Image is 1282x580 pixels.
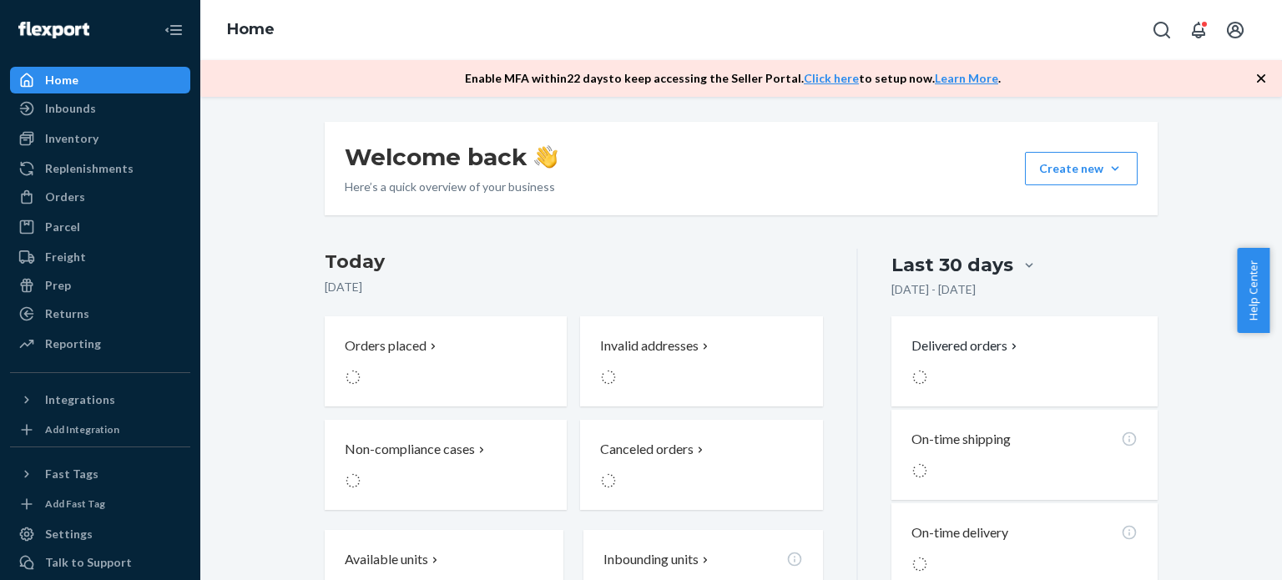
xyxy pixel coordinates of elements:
div: Freight [45,249,86,265]
div: Add Integration [45,422,119,436]
button: Invalid addresses [580,316,822,406]
p: [DATE] [325,279,823,295]
p: Enable MFA within 22 days to keep accessing the Seller Portal. to setup now. . [465,70,1001,87]
button: Canceled orders [580,420,822,510]
button: Fast Tags [10,461,190,487]
a: Returns [10,300,190,327]
p: Orders placed [345,336,426,356]
div: Integrations [45,391,115,408]
a: Reporting [10,330,190,357]
div: Prep [45,277,71,294]
a: Click here [804,71,859,85]
a: Freight [10,244,190,270]
ol: breadcrumbs [214,6,288,54]
img: hand-wave emoji [534,145,558,169]
button: Orders placed [325,316,567,406]
a: Learn More [935,71,998,85]
p: Here’s a quick overview of your business [345,179,558,195]
div: Inbounds [45,100,96,117]
span: Support [33,12,93,27]
p: On-time shipping [911,430,1011,449]
p: Invalid addresses [600,336,699,356]
h1: Welcome back [345,142,558,172]
a: Home [227,20,275,38]
div: Add Fast Tag [45,497,105,511]
a: Add Fast Tag [10,494,190,514]
button: Close Navigation [157,13,190,47]
div: Fast Tags [45,466,98,482]
a: Orders [10,184,190,210]
div: Reporting [45,335,101,352]
p: [DATE] - [DATE] [891,281,976,298]
div: Inventory [45,130,98,147]
button: Create new [1025,152,1138,185]
button: Talk to Support [10,549,190,576]
a: Inventory [10,125,190,152]
h3: Today [325,249,823,275]
a: Parcel [10,214,190,240]
a: Home [10,67,190,93]
a: Inbounds [10,95,190,122]
a: Settings [10,521,190,547]
img: Flexport logo [18,22,89,38]
p: On-time delivery [911,523,1008,542]
p: Inbounding units [603,550,699,569]
p: Non-compliance cases [345,440,475,459]
button: Open account menu [1219,13,1252,47]
a: Replenishments [10,155,190,182]
button: Delivered orders [911,336,1021,356]
button: Non-compliance cases [325,420,567,510]
a: Prep [10,272,190,299]
p: Canceled orders [600,440,694,459]
div: Replenishments [45,160,134,177]
p: Available units [345,550,428,569]
button: Help Center [1237,248,1269,333]
div: Returns [45,305,89,322]
div: Parcel [45,219,80,235]
button: Integrations [10,386,190,413]
div: Settings [45,526,93,542]
div: Last 30 days [891,252,1013,278]
a: Add Integration [10,420,190,440]
div: Home [45,72,78,88]
button: Open notifications [1182,13,1215,47]
button: Open Search Box [1145,13,1179,47]
div: Talk to Support [45,554,132,571]
div: Orders [45,189,85,205]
